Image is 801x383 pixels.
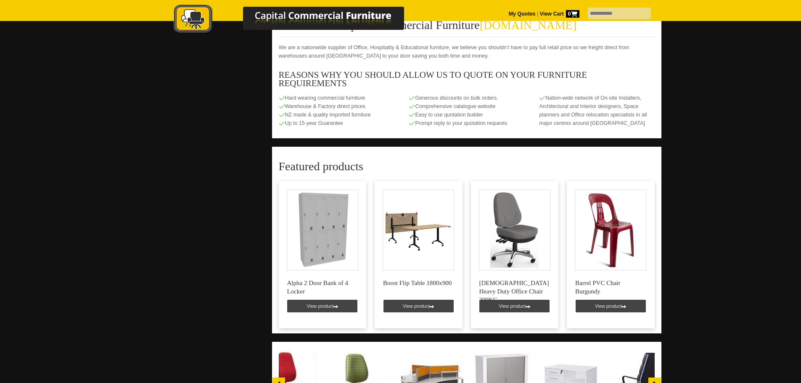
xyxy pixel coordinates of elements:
h2: Featured products [279,160,655,173]
a: My Quotes [509,11,536,17]
span: [DOMAIN_NAME] [480,18,576,32]
h3: REASONS WHY YOU SHOULD ALLOW US TO QUOTE ON YOUR FURNITURE REQUIREMENTS [279,71,655,87]
p: We are a nationwide supplier of Office, Hospitality & Educational furniture, we believe you shoul... [279,43,655,60]
h2: Welcome to Capital Commercial Furniture [279,19,655,37]
span: 0 [566,10,579,18]
p: Nation-wide network of On-site Installers, Architectural and Interior designers, Space planners a... [539,94,654,127]
a: View Cart0 [538,11,579,17]
a: Capital Commercial Furniture Logo [151,4,445,37]
p: Generous discounts on bulk orders. Comprehensive catalogue website Easy to use quotation builder ... [409,94,524,127]
strong: View Cart [540,11,579,17]
p: Hard wearing commercial furniture Warehouse & Factory direct prices NZ made & quality imported fu... [279,94,394,127]
img: Capital Commercial Furniture Logo [151,4,445,35]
